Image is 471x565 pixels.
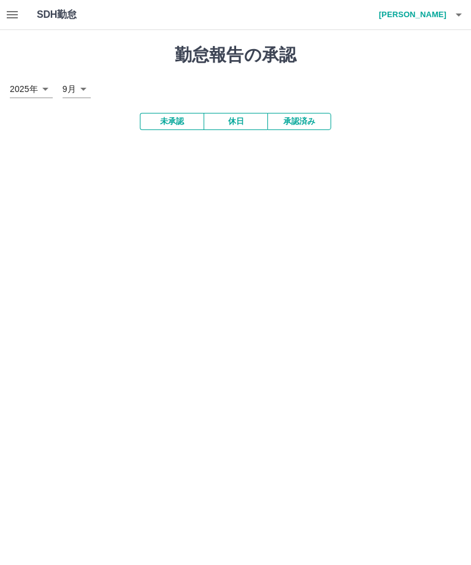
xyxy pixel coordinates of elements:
button: 承認済み [267,113,331,130]
div: 2025年 [10,80,53,98]
button: 未承認 [140,113,204,130]
button: 休日 [204,113,267,130]
div: 9月 [63,80,91,98]
h1: 勤怠報告の承認 [10,45,461,66]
